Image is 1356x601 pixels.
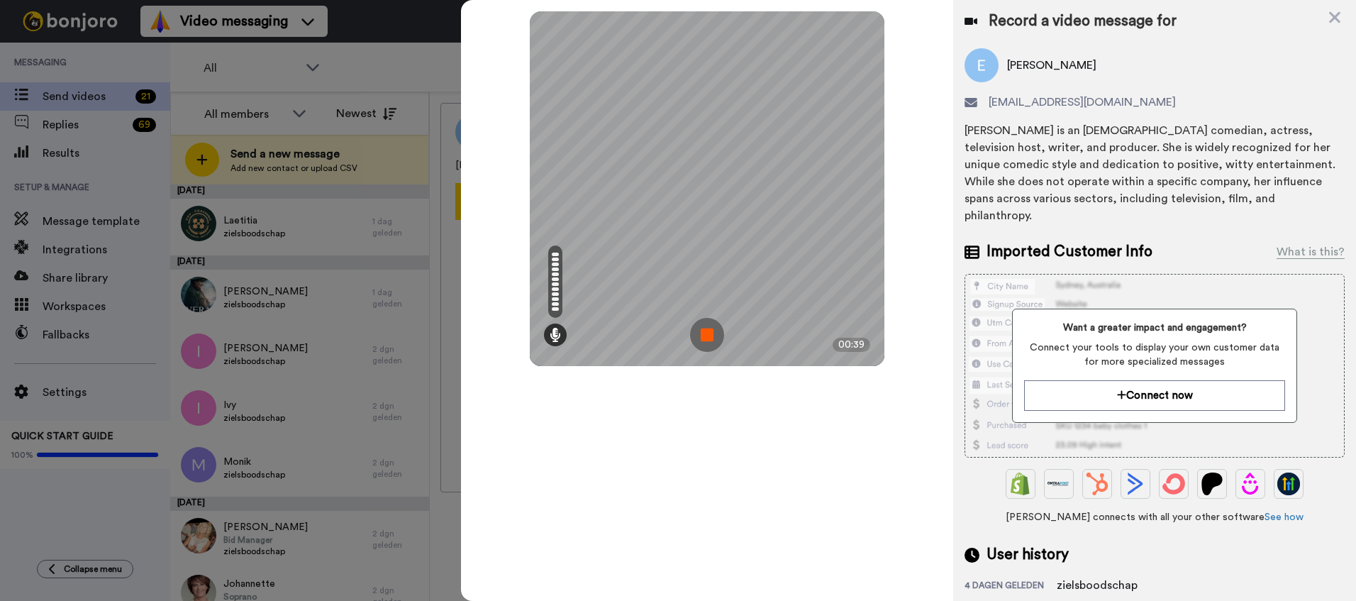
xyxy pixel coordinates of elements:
span: Imported Customer Info [987,241,1152,263]
span: User history [987,544,1069,566]
div: What is this? [1277,243,1345,260]
img: ic_record_stop.svg [690,318,724,352]
span: Want a greater impact and engagement? [1024,321,1284,335]
img: Patreon [1201,473,1223,495]
img: ActiveCampaign [1124,473,1147,495]
div: [PERSON_NAME] is an [DEMOGRAPHIC_DATA] comedian, actress, television host, writer, and producer. ... [965,122,1345,224]
div: zielsboodschap [1057,577,1138,594]
img: Shopify [1009,473,1032,495]
span: [PERSON_NAME] connects with all your other software [965,510,1345,524]
a: See how [1265,512,1304,522]
img: Hubspot [1086,473,1108,495]
button: Connect now [1024,380,1284,411]
div: 00:39 [833,338,870,352]
img: ConvertKit [1162,473,1185,495]
div: 4 dagen geleden [965,580,1057,594]
img: Drip [1239,473,1262,495]
img: Ontraport [1047,473,1070,495]
img: GoHighLevel [1277,473,1300,495]
span: [EMAIL_ADDRESS][DOMAIN_NAME] [989,94,1176,111]
span: Connect your tools to display your own customer data for more specialized messages [1024,341,1284,369]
